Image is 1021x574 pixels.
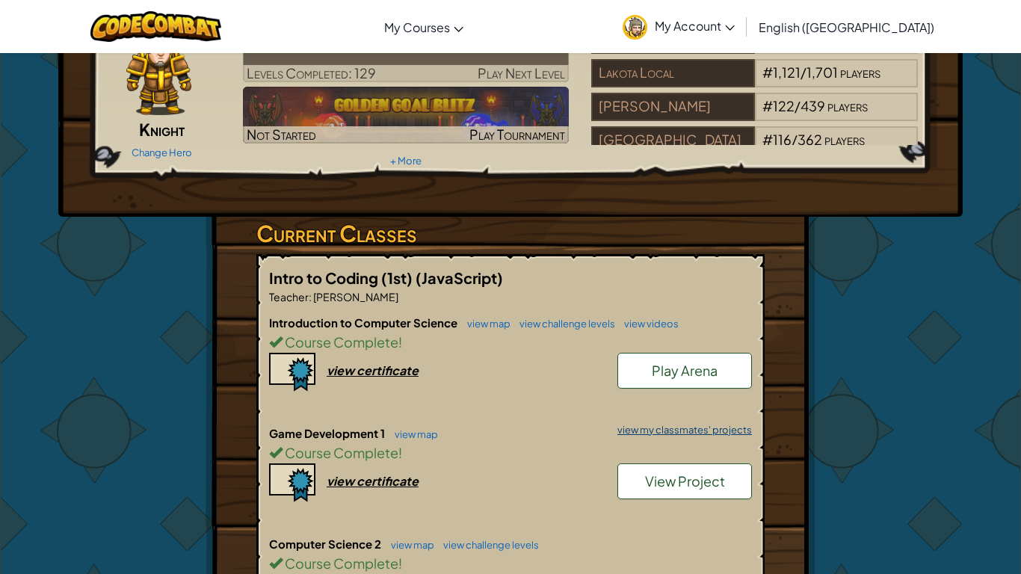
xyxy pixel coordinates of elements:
span: Play Tournament [469,126,565,143]
span: 1,121 [773,64,801,81]
span: # [762,64,773,81]
span: (JavaScript) [416,268,503,287]
a: Change Hero [132,146,192,158]
a: My Courses [377,7,471,47]
img: certificate-icon.png [269,463,315,502]
span: players [824,131,865,148]
span: 362 [798,131,822,148]
a: [PERSON_NAME]#122/439players [591,107,918,124]
a: My Account [615,3,742,50]
div: [GEOGRAPHIC_DATA] [591,126,754,155]
a: [GEOGRAPHIC_DATA]#116/362players [591,141,918,158]
span: / [801,64,806,81]
a: view certificate [269,362,419,378]
span: / [795,97,801,114]
span: 439 [801,97,825,114]
img: certificate-icon.png [269,353,315,392]
span: Play Arena [652,362,718,379]
span: Course Complete [283,444,398,461]
img: Golden Goal [243,87,570,143]
span: players [827,97,868,114]
span: Computer Science 2 [269,537,383,551]
span: 122 [773,97,795,114]
span: Play Next Level [478,64,565,81]
span: Knight [139,119,185,140]
h3: Current Classes [256,217,765,250]
a: view map [387,428,438,440]
a: Lakota Local#1,121/1,701players [591,73,918,90]
a: view my classmates' projects [610,425,752,435]
span: Not Started [247,126,316,143]
span: ! [398,444,402,461]
span: : [309,290,312,303]
div: [PERSON_NAME] [591,93,754,121]
span: ! [398,555,402,572]
span: Introduction to Computer Science [269,315,460,330]
a: view challenge levels [512,318,615,330]
span: # [762,131,773,148]
img: avatar [623,15,647,40]
span: / [792,131,798,148]
span: Course Complete [283,555,398,572]
a: Not StartedPlay Tournament [243,87,570,143]
img: knight-pose.png [126,25,192,115]
a: view map [383,539,434,551]
span: [PERSON_NAME] [312,290,398,303]
span: Teacher [269,290,309,303]
span: My Account [655,18,735,34]
a: view videos [617,318,679,330]
span: players [840,64,880,81]
span: My Courses [384,19,450,35]
div: view certificate [327,473,419,489]
div: view certificate [327,362,419,378]
a: + More [390,155,422,167]
span: Levels Completed: 129 [247,64,376,81]
a: Play Next Level [243,25,570,82]
a: view map [460,318,510,330]
a: view certificate [269,473,419,489]
span: Intro to Coding (1st) [269,268,416,287]
img: CodeCombat logo [90,11,221,42]
a: view challenge levels [436,539,539,551]
span: 116 [773,131,792,148]
span: View Project [645,472,725,490]
div: Lakota Local [591,59,754,87]
span: Game Development 1 [269,426,387,440]
span: 1,701 [806,64,838,81]
span: English ([GEOGRAPHIC_DATA]) [759,19,934,35]
span: ! [398,333,402,351]
a: English ([GEOGRAPHIC_DATA]) [751,7,942,47]
span: Course Complete [283,333,398,351]
span: # [762,97,773,114]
